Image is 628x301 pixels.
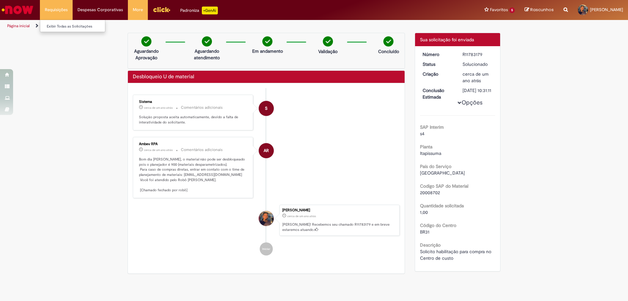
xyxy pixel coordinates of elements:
div: Ambev RPA [139,142,248,146]
span: 1,00 [420,209,428,215]
ul: Histórico de tíquete [133,88,400,262]
span: AR [264,143,269,159]
div: Igor Henrique Menezes [259,211,274,226]
span: Rascunhos [530,7,554,13]
h2: Desbloqueio U de material Histórico de tíquete [133,74,194,80]
span: Favoritos [490,7,508,13]
small: Comentários adicionais [181,147,223,153]
p: +GenAi [202,7,218,14]
div: Padroniza [180,7,218,14]
span: cerca de um ano atrás [287,214,316,218]
span: cerca de um ano atrás [144,106,173,110]
span: cerca de um ano atrás [462,71,489,84]
a: Exibir Todas as Solicitações [40,23,112,30]
span: Solicito habilitação para compra no Centro de custo [420,249,493,261]
span: 20008702 [420,190,440,196]
small: Comentários adicionais [181,105,223,110]
p: Validação [318,48,338,55]
span: S [265,101,268,116]
div: Ambev RPA [259,143,274,158]
a: Rascunhos [525,7,554,13]
span: 5 [509,8,515,13]
dt: Status [418,61,458,67]
b: Planta [420,144,432,150]
time: 30/07/2024 16:00:12 [144,106,173,110]
div: [PERSON_NAME] [282,208,396,212]
img: click_logo_yellow_360x200.png [153,5,170,14]
dt: Número [418,51,458,58]
img: check-circle-green.png [262,36,272,47]
ul: Trilhas de página [5,20,414,32]
img: check-circle-green.png [383,36,393,47]
a: Página inicial [7,23,30,28]
span: cerca de um ano atrás [144,148,173,152]
dt: Conclusão Estimada [418,87,458,100]
span: More [133,7,143,13]
p: Concluído [378,48,399,55]
img: check-circle-green.png [141,36,151,47]
span: BR31 [420,229,429,235]
span: Despesas Corporativas [78,7,123,13]
p: Aguardando Aprovação [131,48,162,61]
b: País do Serviço [420,163,451,169]
span: [GEOGRAPHIC_DATA] [420,170,465,176]
p: Solução proposta aceita automaticamente, devido a falta de interatividade do solicitante. [139,115,248,125]
dt: Criação [418,71,458,77]
div: System [259,101,274,116]
b: Código do Centro [420,222,456,228]
b: Quantidade solicitada [420,203,464,209]
span: Requisições [45,7,68,13]
b: Codigo SAP do Material [420,183,468,189]
div: R11783179 [462,51,493,58]
p: Aguardando atendimento [191,48,223,61]
time: 22/07/2024 11:30:57 [287,214,316,218]
b: SAP Interim [420,124,444,130]
p: Em andamento [252,48,283,54]
p: Bom dia [PERSON_NAME], o material não pode ser desbloqueado pois o planejador é 900 (materiais de... [139,157,248,193]
li: Igor Henrique Menezes [133,205,400,236]
div: [DATE] 10:31:11 [462,87,493,94]
img: check-circle-green.png [323,36,333,47]
span: Sua solicitação foi enviada [420,37,474,43]
time: 23/07/2024 01:33:48 [144,148,173,152]
ul: Requisições [40,20,105,32]
span: [PERSON_NAME] [590,7,623,12]
img: check-circle-green.png [202,36,212,47]
div: Sistema [139,100,248,104]
div: Solucionado [462,61,493,67]
b: Descrição [420,242,441,248]
span: s4 [420,131,425,137]
img: ServiceNow [1,3,34,16]
p: [PERSON_NAME]! Recebemos seu chamado R11783179 e em breve estaremos atuando. [282,222,396,232]
span: Itapissuma [420,150,441,156]
div: 22/07/2024 11:30:57 [462,71,493,84]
